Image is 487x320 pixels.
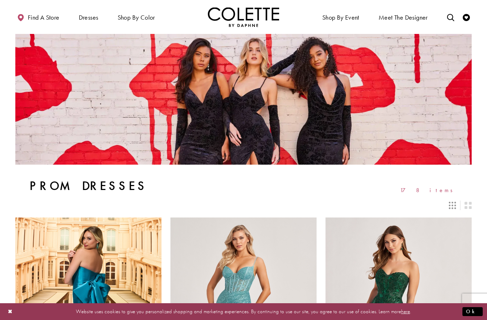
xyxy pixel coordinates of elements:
a: Toggle search [445,7,456,27]
span: Switch layout to 3 columns [449,202,456,209]
span: Dresses [79,14,98,21]
a: Meet the designer [377,7,430,27]
span: Shop By Event [322,14,359,21]
a: Visit Home Page [208,7,279,27]
span: Shop By Event [321,7,361,27]
span: 178 items [400,187,457,193]
div: Layout Controls [11,197,476,213]
a: here [401,308,410,315]
a: Check Wishlist [461,7,472,27]
span: Find a store [28,14,60,21]
span: Dresses [77,7,100,27]
span: Shop by color [116,7,157,27]
img: Colette by Daphne [208,7,279,27]
p: Website uses cookies to give you personalized shopping and marketing experiences. By continuing t... [51,307,436,316]
button: Close Dialog [4,305,16,318]
h1: Prom Dresses [30,179,148,193]
span: Shop by color [118,14,155,21]
span: Meet the designer [379,14,428,21]
button: Submit Dialog [462,307,483,316]
a: Find a store [15,7,61,27]
span: Switch layout to 2 columns [465,202,472,209]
